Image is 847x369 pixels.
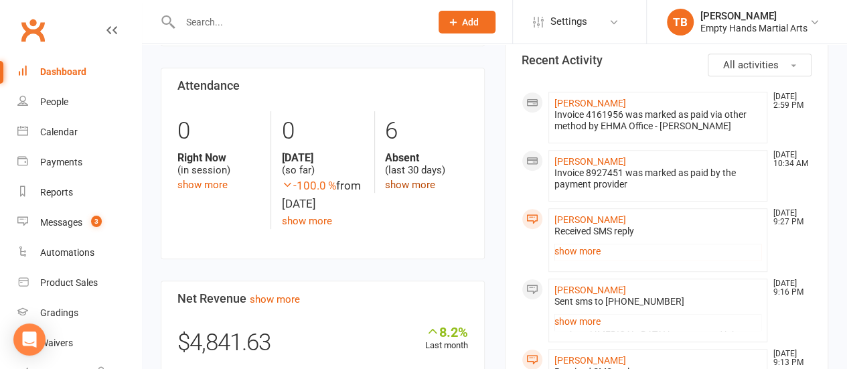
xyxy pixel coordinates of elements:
span: Add [462,17,479,27]
div: (last 30 days) [385,151,467,177]
a: People [17,87,141,117]
div: Last month [425,324,468,353]
a: Messages 3 [17,208,141,238]
time: [DATE] 2:59 PM [767,92,811,110]
div: (in session) [177,151,260,177]
span: Sent sms to [PHONE_NUMBER] [554,296,684,307]
a: Waivers [17,328,141,358]
div: Invoice 4161956 was marked as paid via other method by EHMA Office - [PERSON_NAME] [554,109,762,132]
a: Reports [17,177,141,208]
h3: Net Revenue [177,292,468,305]
span: -100.0 % [281,179,335,192]
a: Payments [17,147,141,177]
div: Received SMS reply [554,226,762,237]
button: Add [439,11,495,33]
a: [PERSON_NAME] [554,285,626,295]
time: [DATE] 9:27 PM [767,209,811,226]
div: 6 [385,111,467,151]
a: Automations [17,238,141,268]
div: Payments [40,157,82,167]
a: [PERSON_NAME] [554,98,626,108]
button: All activities [708,54,812,76]
div: Dashboard [40,66,86,77]
a: [PERSON_NAME] [554,214,626,225]
a: [PERSON_NAME] [554,156,626,167]
div: (so far) [281,151,364,177]
a: Dashboard [17,57,141,87]
a: show more [250,293,300,305]
a: [PERSON_NAME] [554,355,626,366]
div: 0 [177,111,260,151]
h3: Attendance [177,79,468,92]
a: Clubworx [16,13,50,47]
div: Open Intercom Messenger [13,323,46,356]
h3: Recent Activity [522,54,812,67]
a: show more [177,179,228,191]
div: Messages [40,217,82,228]
div: Invoice 8927451 was marked as paid by the payment provider [554,167,762,190]
strong: Absent [385,151,467,164]
div: Automations [40,247,94,258]
strong: [DATE] [281,151,364,164]
div: [PERSON_NAME] [700,10,807,22]
a: show more [554,242,762,261]
time: [DATE] 9:13 PM [767,350,811,367]
a: show more [385,179,435,191]
div: Waivers [40,338,73,348]
div: Reports [40,187,73,198]
div: $4,841.63 [177,324,468,368]
strong: Right Now [177,151,260,164]
div: TB [667,9,694,35]
span: 3 [91,216,102,227]
input: Search... [176,13,422,31]
div: People [40,96,68,107]
div: 8.2% [425,324,468,339]
div: from [DATE] [281,177,364,213]
a: Gradings [17,298,141,328]
div: Empty Hands Martial Arts [700,22,807,34]
div: Gradings [40,307,78,318]
time: [DATE] 9:16 PM [767,279,811,297]
a: Calendar [17,117,141,147]
div: Calendar [40,127,78,137]
div: 0 [281,111,364,151]
a: show more [281,215,331,227]
a: show more [554,312,762,331]
span: All activities [723,59,779,71]
time: [DATE] 10:34 AM [767,151,811,168]
a: Product Sales [17,268,141,298]
span: Settings [550,7,587,37]
div: Product Sales [40,277,98,288]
